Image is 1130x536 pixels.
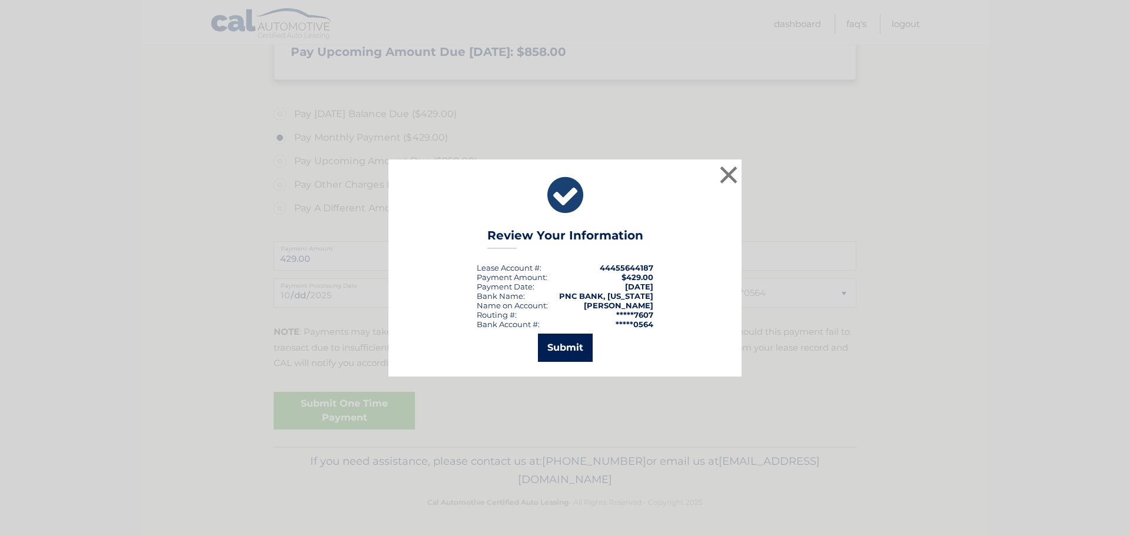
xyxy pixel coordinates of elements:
div: Payment Amount: [477,272,547,282]
div: Routing #: [477,310,517,319]
div: Bank Name: [477,291,525,301]
h3: Review Your Information [487,228,643,249]
span: $429.00 [621,272,653,282]
div: Lease Account #: [477,263,541,272]
strong: [PERSON_NAME] [584,301,653,310]
div: Bank Account #: [477,319,540,329]
button: Submit [538,334,593,362]
div: Name on Account: [477,301,548,310]
button: × [717,163,740,187]
strong: PNC BANK, [US_STATE] [559,291,653,301]
div: : [477,282,534,291]
span: Payment Date [477,282,533,291]
strong: 44455644187 [600,263,653,272]
span: [DATE] [625,282,653,291]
